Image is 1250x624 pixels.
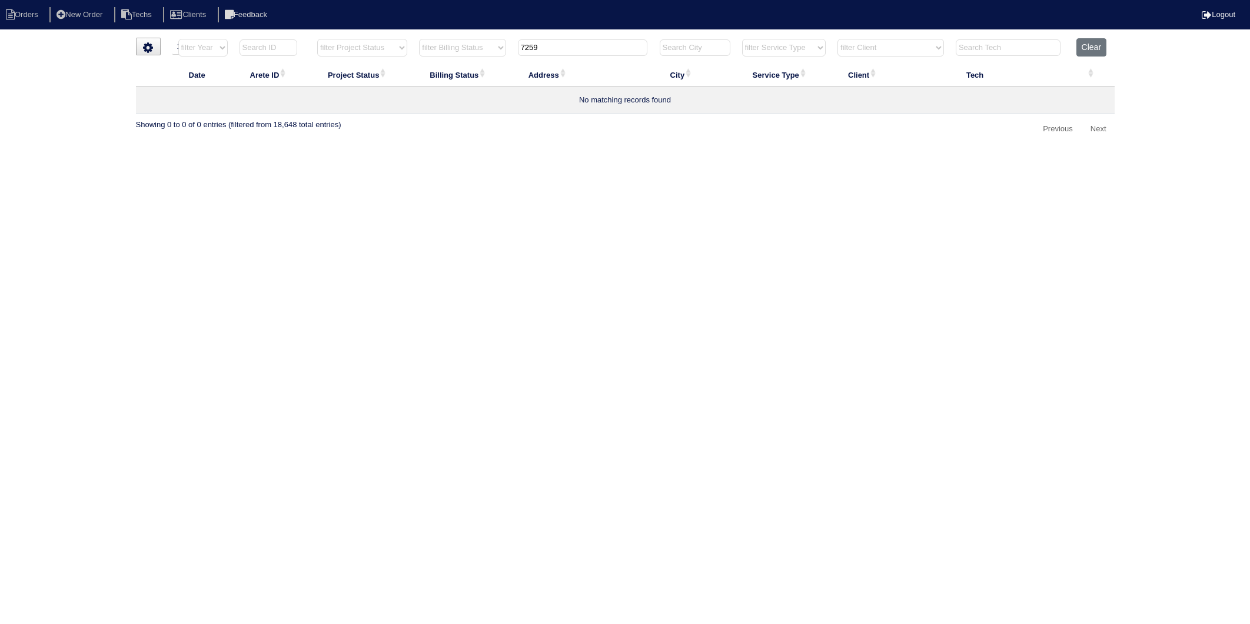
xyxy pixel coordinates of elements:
[832,62,950,87] th: Client: activate to sort column ascending
[1076,38,1106,57] button: Clear
[518,39,647,56] input: Search Address
[136,87,1115,114] td: No matching records found
[163,10,215,19] a: Clients
[234,62,311,87] th: Arete ID: activate to sort column ascending
[311,62,413,87] th: Project Status: activate to sort column ascending
[136,114,341,130] div: Showing 0 to 0 of 0 entries (filtered from 18,648 total entries)
[114,10,161,19] a: Techs
[950,62,1071,87] th: Tech
[413,62,511,87] th: Billing Status: activate to sort column ascending
[1082,120,1115,139] a: Next
[163,7,215,23] li: Clients
[1202,10,1235,19] a: Logout
[512,62,654,87] th: Address: activate to sort column ascending
[660,39,730,56] input: Search City
[172,62,234,87] th: Date
[956,39,1060,56] input: Search Tech
[1071,62,1115,87] th: : activate to sort column ascending
[114,7,161,23] li: Techs
[1035,120,1081,139] a: Previous
[49,10,112,19] a: New Order
[218,7,277,23] li: Feedback
[240,39,297,56] input: Search ID
[654,62,736,87] th: City: activate to sort column ascending
[736,62,832,87] th: Service Type: activate to sort column ascending
[49,7,112,23] li: New Order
